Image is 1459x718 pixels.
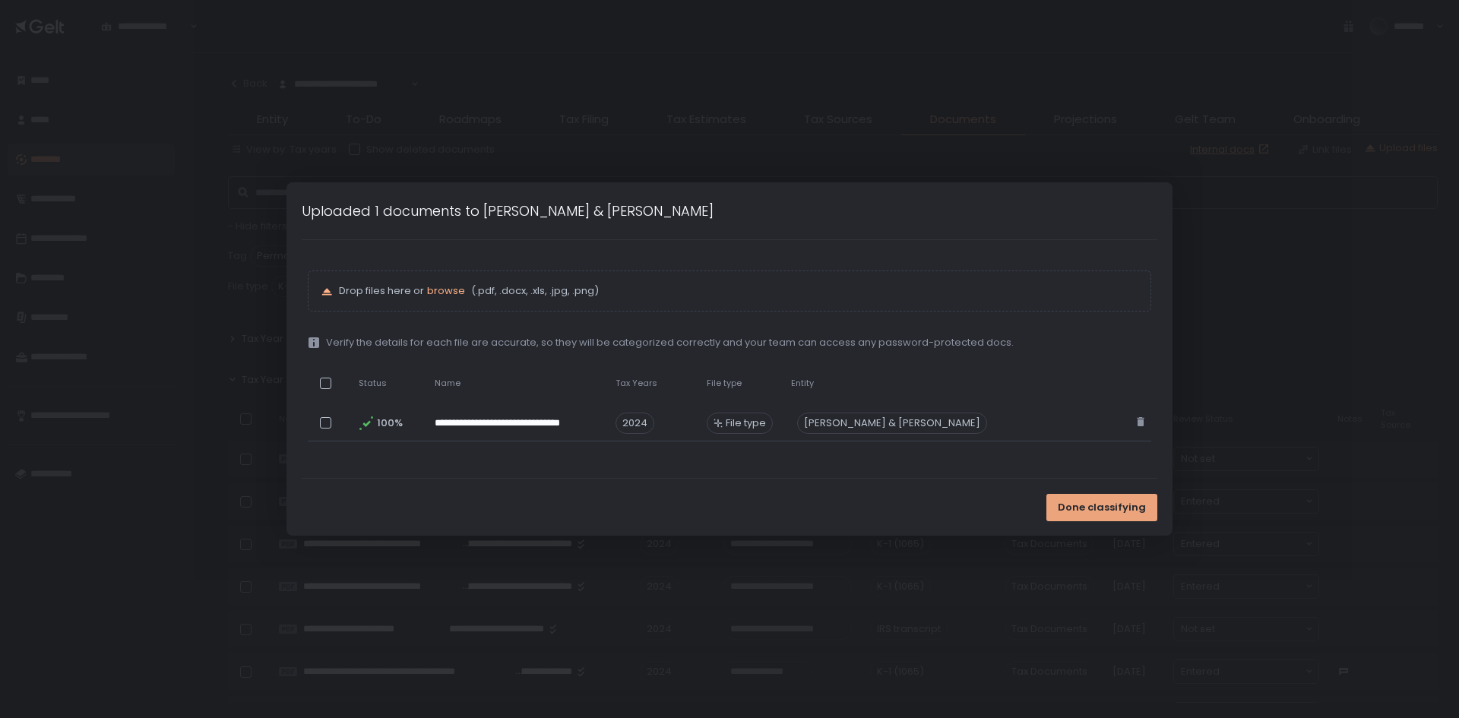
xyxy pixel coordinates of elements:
[302,201,714,221] h1: Uploaded 1 documents to [PERSON_NAME] & [PERSON_NAME]
[468,284,599,298] span: (.pdf, .docx, .xls, .jpg, .png)
[359,378,387,389] span: Status
[339,284,1138,298] p: Drop files here or
[326,336,1014,350] span: Verify the details for each file are accurate, so they will be categorized correctly and your tea...
[791,378,814,389] span: Entity
[427,283,465,298] span: browse
[1058,501,1146,514] span: Done classifying
[616,378,657,389] span: Tax Years
[377,416,401,430] span: 100%
[707,378,742,389] span: File type
[1046,494,1157,521] button: Done classifying
[616,413,654,434] span: 2024
[797,413,987,434] div: [PERSON_NAME] & [PERSON_NAME]
[726,416,766,430] span: File type
[427,284,465,298] button: browse
[435,378,460,389] span: Name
